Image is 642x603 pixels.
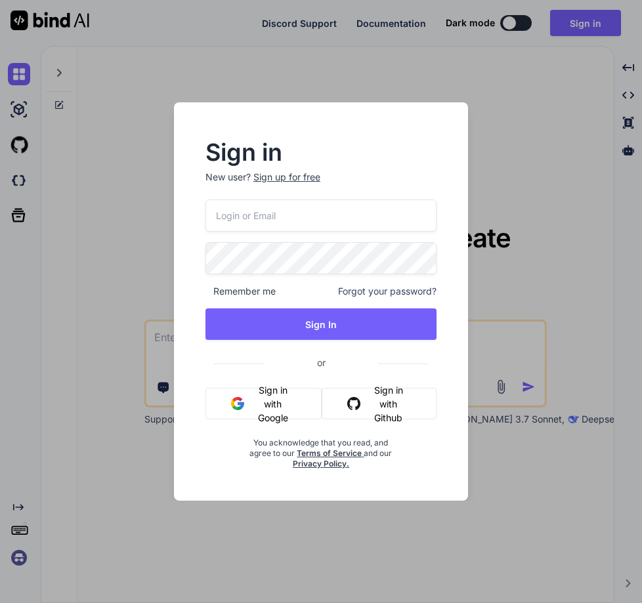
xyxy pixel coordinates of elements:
[244,430,398,469] div: You acknowledge that you read, and agree to our and our
[205,388,322,419] button: Sign in with Google
[205,171,437,199] p: New user?
[205,199,437,232] input: Login or Email
[231,397,244,410] img: google
[338,285,437,298] span: Forgot your password?
[205,142,437,163] h2: Sign in
[347,397,360,410] img: github
[205,285,276,298] span: Remember me
[265,346,378,379] span: or
[297,448,364,458] a: Terms of Service
[205,308,437,340] button: Sign In
[322,388,437,419] button: Sign in with Github
[253,171,320,184] div: Sign up for free
[293,459,349,468] a: Privacy Policy.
